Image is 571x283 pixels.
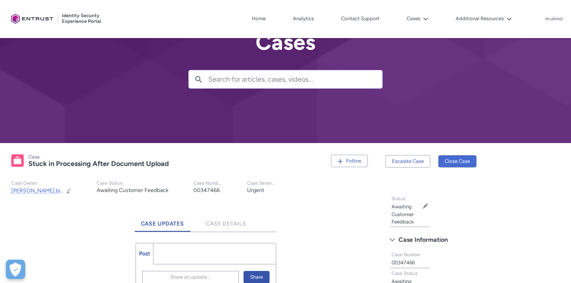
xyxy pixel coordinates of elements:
a: Contact Support [339,13,381,24]
button: User Profile m.ulinici [545,14,563,22]
p: Case Severity [247,180,276,186]
p: Case Status [97,180,169,186]
lightning-formatted-text: Stuck in Processing After Document Upload [28,159,169,168]
input: Search for articles, cases, videos... [208,70,382,88]
a: Analytics, opens in new tab [291,13,316,24]
button: Edit Status [422,203,428,209]
button: Search [189,70,208,88]
span: Follow [346,158,361,164]
lightning-formatted-text: 00347466 [392,260,415,266]
a: Home [250,13,268,24]
lightning-formatted-text: 00347466 [193,187,220,194]
div: Cookie Preferences [6,260,25,279]
span: Case Updates [141,220,185,227]
a: Post [136,243,153,264]
span: [PERSON_NAME].biswas [11,187,73,194]
records-entity-label: Case [28,154,40,160]
button: Change Owner [66,187,72,194]
span: Share an update... [170,271,211,283]
span: Case Information [399,234,448,246]
button: Open Preferences [6,260,25,279]
span: Status [392,196,406,201]
a: Case Updates [135,210,191,232]
p: m.ulinici [545,16,563,22]
lightning-formatted-text: Urgent [247,187,264,194]
h2: Cases [188,30,383,54]
button: Escalate Case [385,155,430,168]
button: Follow [331,155,368,167]
span: Case Details [206,220,246,227]
span: Share [250,271,263,283]
span: Post [139,250,150,257]
p: Case Number [193,180,222,186]
button: Case Information [386,234,484,246]
button: Additional Resources [454,13,514,24]
span: Case Status [392,271,418,276]
lightning-formatted-text: Awaiting Customer Feedback [97,187,169,194]
a: Case Details [200,210,252,232]
span: Case Number [392,252,421,257]
button: Cases [405,13,430,24]
p: Case Owner [11,180,72,186]
button: Close Case [438,155,477,168]
lightning-formatted-text: Awaiting Customer Feedback [392,204,414,225]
